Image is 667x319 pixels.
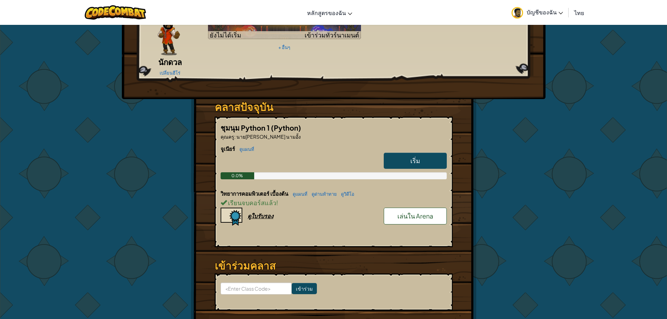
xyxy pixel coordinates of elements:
[236,133,301,140] span: นาย[PERSON_NAME] นามอั้ง
[208,13,361,39] img: Golden Goal
[221,212,273,220] a: ดูใบรับรอง
[215,258,453,273] h3: เข้าร่วมคลาส
[278,44,290,50] a: + อื่นๆ
[158,13,180,55] img: duelist-pose.png
[512,7,523,19] img: avatar
[308,191,337,197] a: ดูด่านท้าทาย
[338,191,354,197] a: ดูวิดีโอ
[221,208,242,226] img: certificate-icon.png
[305,31,359,39] span: เข้าร่วมทัวร์นาเมนต์
[221,172,255,179] div: 0.0%
[571,3,588,22] a: ไทย
[271,123,301,132] span: (Python)
[397,212,433,220] span: เล่นใน Arena
[508,1,567,23] a: บัญชีของฉัน
[527,8,563,16] span: บัญชีของฉัน
[304,3,356,22] a: หลักสูตรของฉัน
[221,283,292,294] input: <Enter Class Code>
[158,57,182,67] span: นักดวล
[307,9,346,16] span: หลักสูตรของฉัน
[234,133,236,140] span: :
[221,190,289,197] span: วิทยาการคอมพิวเตอร์ เบื้องต้น
[236,146,254,152] a: ดูแผนที่
[215,99,453,115] h3: คลาสปัจจุบัน
[160,70,180,76] a: เปลี่ยนฮีโร่
[208,13,361,39] a: ยังไม่ได้เริ่มเข้าร่วมทัวร์นาเมนต์
[221,123,271,132] span: ชุมนุม Python 1
[248,212,273,220] div: ดูใบรับรอง
[221,145,236,152] span: จูเนียร์
[410,157,420,165] span: เริ่ม
[227,199,276,207] span: เรียนจบคอร์สแล้ว
[574,9,584,16] span: ไทย
[221,133,234,140] span: คุณครู
[85,5,146,20] img: CodeCombat logo
[292,283,317,294] input: เข้าร่วม
[210,31,241,39] span: ยังไม่ได้เริ่ม
[276,199,278,207] span: !
[289,191,307,197] a: ดูแผนที่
